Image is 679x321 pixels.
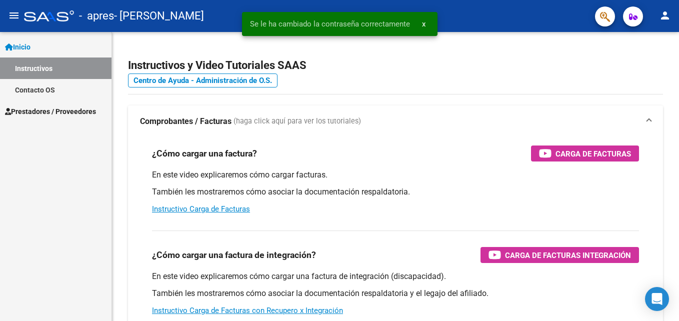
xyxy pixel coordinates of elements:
a: Centro de Ayuda - Administración de O.S. [128,73,277,87]
mat-icon: menu [8,9,20,21]
span: Se le ha cambiado la contraseña correctamente [250,19,410,29]
strong: Comprobantes / Facturas [140,116,231,127]
a: Instructivo Carga de Facturas con Recupero x Integración [152,306,343,315]
p: También les mostraremos cómo asociar la documentación respaldatoria y el legajo del afiliado. [152,288,639,299]
span: - [PERSON_NAME] [114,5,204,27]
h2: Instructivos y Video Tutoriales SAAS [128,56,663,75]
span: Carga de Facturas Integración [505,249,631,261]
button: Carga de Facturas [531,145,639,161]
span: Prestadores / Proveedores [5,106,96,117]
span: (haga click aquí para ver los tutoriales) [233,116,361,127]
span: - apres [79,5,114,27]
h3: ¿Cómo cargar una factura de integración? [152,248,316,262]
button: x [414,15,433,33]
div: Open Intercom Messenger [645,287,669,311]
p: En este video explicaremos cómo cargar una factura de integración (discapacidad). [152,271,639,282]
p: En este video explicaremos cómo cargar facturas. [152,169,639,180]
span: Inicio [5,41,30,52]
p: También les mostraremos cómo asociar la documentación respaldatoria. [152,186,639,197]
a: Instructivo Carga de Facturas [152,204,250,213]
button: Carga de Facturas Integración [480,247,639,263]
span: Carga de Facturas [555,147,631,160]
h3: ¿Cómo cargar una factura? [152,146,257,160]
span: x [422,19,425,28]
mat-expansion-panel-header: Comprobantes / Facturas (haga click aquí para ver los tutoriales) [128,105,663,137]
mat-icon: person [659,9,671,21]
